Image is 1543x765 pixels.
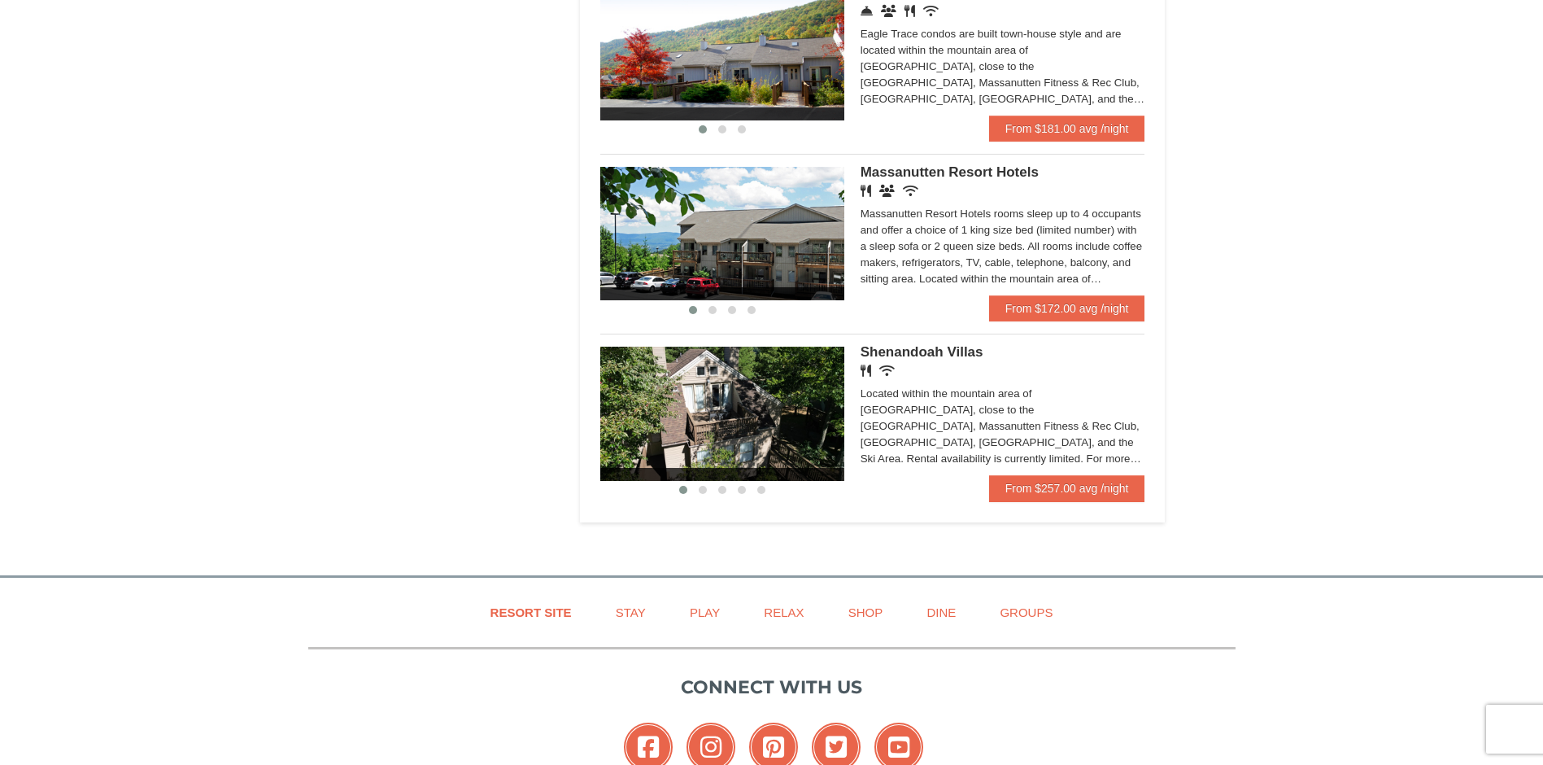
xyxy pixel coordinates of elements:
[923,5,939,17] i: Wireless Internet (free)
[879,185,895,197] i: Banquet Facilities
[904,5,915,17] i: Restaurant
[989,475,1145,501] a: From $257.00 avg /night
[470,594,592,631] a: Resort Site
[861,185,871,197] i: Restaurant
[989,295,1145,321] a: From $172.00 avg /night
[861,164,1039,180] span: Massanutten Resort Hotels
[861,386,1145,467] div: Located within the mountain area of [GEOGRAPHIC_DATA], close to the [GEOGRAPHIC_DATA], Massanutte...
[861,5,873,17] i: Concierge Desk
[861,26,1145,107] div: Eagle Trace condos are built town-house style and are located within the mountain area of [GEOGRA...
[989,116,1145,142] a: From $181.00 avg /night
[881,5,896,17] i: Conference Facilities
[979,594,1073,631] a: Groups
[828,594,904,631] a: Shop
[743,594,824,631] a: Relax
[879,365,895,377] i: Wireless Internet (free)
[861,344,983,360] span: Shenandoah Villas
[903,185,918,197] i: Wireless Internet (free)
[906,594,976,631] a: Dine
[669,594,740,631] a: Play
[595,594,666,631] a: Stay
[861,365,871,377] i: Restaurant
[308,674,1236,701] p: Connect with us
[861,206,1145,287] div: Massanutten Resort Hotels rooms sleep up to 4 occupants and offer a choice of 1 king size bed (li...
